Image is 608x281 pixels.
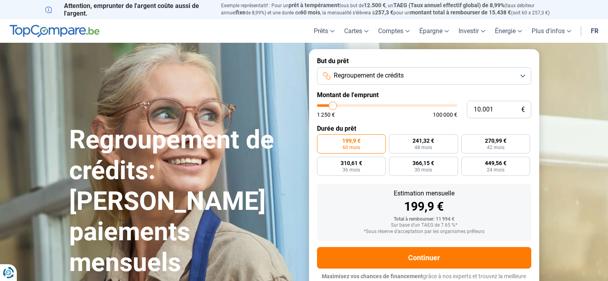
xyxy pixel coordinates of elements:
[415,167,432,172] span: 30 mois
[317,67,531,85] button: Regroupement de crédits
[364,2,386,8] span: 12.500 €
[413,138,434,143] span: 241,32 €
[317,247,531,269] button: Continuer
[343,167,360,172] span: 36 mois
[527,19,576,43] a: Plus d'infos
[317,112,335,118] span: 1 250 €
[393,2,504,8] span: TAEG (Taux annuel effectif global) de 8,99%
[317,57,531,65] label: But du prêt
[323,223,525,228] div: Sur base d'un TAEG de 7.65 %*
[341,160,362,166] span: 310,61 €
[485,138,506,143] span: 270,99 €
[323,217,525,222] div: Total à rembourser: 11 994 €
[490,19,527,43] a: Énergie
[343,145,360,150] span: 60 mois
[236,9,245,16] span: fixe
[300,9,320,16] span: 60 mois
[10,25,100,38] img: TopCompare
[485,160,506,166] span: 449,56 €
[323,190,525,197] div: Estimation mensuelle
[415,145,432,150] span: 48 mois
[410,9,511,16] span: montant total à rembourser de 15.438 €
[373,19,415,43] a: Comptes
[375,9,393,16] span: 257,3 €
[339,19,373,43] a: Cartes
[334,71,404,80] span: Regroupement de crédits
[487,167,504,172] span: 24 mois
[586,19,603,43] a: fr
[323,229,525,235] div: *Sous réserve d'acceptation par les organismes prêteurs
[317,91,531,99] label: Montant de l'emprunt
[487,145,504,150] span: 42 mois
[289,2,339,8] span: prêt à tempérament
[433,112,457,118] span: 100 000 €
[322,273,423,279] span: Maximisez vos chances de financement
[45,2,211,17] p: Attention, emprunter de l'argent coûte aussi de l'argent.
[323,201,525,213] div: 199,9 €
[454,19,490,43] a: Investir
[317,125,531,132] label: Durée du prêt
[342,138,361,143] span: 199,9 €
[415,19,454,43] a: Épargne
[521,106,525,113] span: €
[69,125,299,278] h1: Regroupement de crédits: [PERSON_NAME] paiements mensuels
[309,19,339,43] a: Prêts
[413,160,434,166] span: 366,15 €
[221,2,563,16] p: Exemple représentatif : Pour un tous but de , un (taux débiteur annuel de 8,99%) et une durée de ...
